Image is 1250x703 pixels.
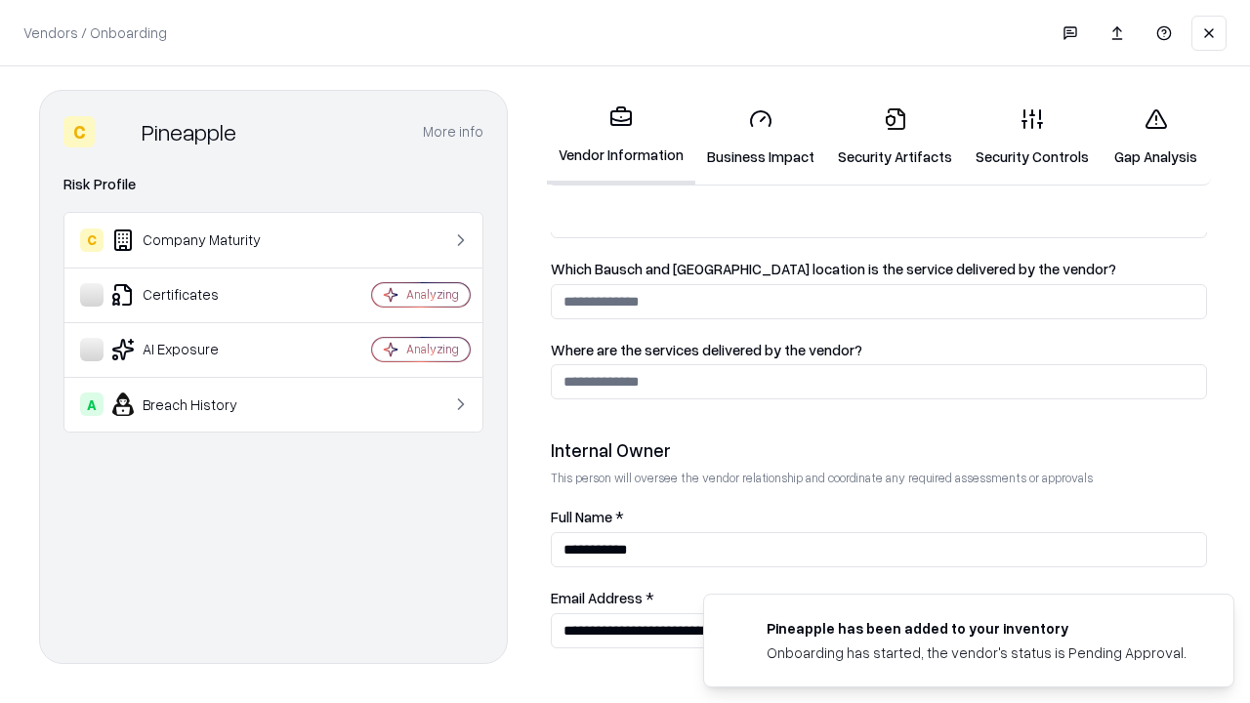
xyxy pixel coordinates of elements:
[767,618,1187,639] div: Pineapple has been added to your inventory
[63,173,483,196] div: Risk Profile
[551,510,1207,524] label: Full Name *
[142,116,236,147] div: Pineapple
[1101,92,1211,183] a: Gap Analysis
[406,286,459,303] div: Analyzing
[80,393,313,416] div: Breach History
[547,90,695,185] a: Vendor Information
[423,114,483,149] button: More info
[767,642,1187,663] div: Onboarding has started, the vendor's status is Pending Approval.
[826,92,964,183] a: Security Artifacts
[551,470,1207,486] p: This person will oversee the vendor relationship and coordinate any required assessments or appro...
[406,341,459,357] div: Analyzing
[103,116,134,147] img: Pineapple
[551,591,1207,605] label: Email Address *
[695,92,826,183] a: Business Impact
[23,22,167,43] p: Vendors / Onboarding
[63,116,95,147] div: C
[728,618,751,641] img: pineappleenergy.com
[551,262,1207,276] label: Which Bausch and [GEOGRAPHIC_DATA] location is the service delivered by the vendor?
[80,338,313,361] div: AI Exposure
[80,283,313,307] div: Certificates
[551,343,1207,357] label: Where are the services delivered by the vendor?
[80,228,104,252] div: C
[80,393,104,416] div: A
[80,228,313,252] div: Company Maturity
[964,92,1101,183] a: Security Controls
[551,438,1207,462] div: Internal Owner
